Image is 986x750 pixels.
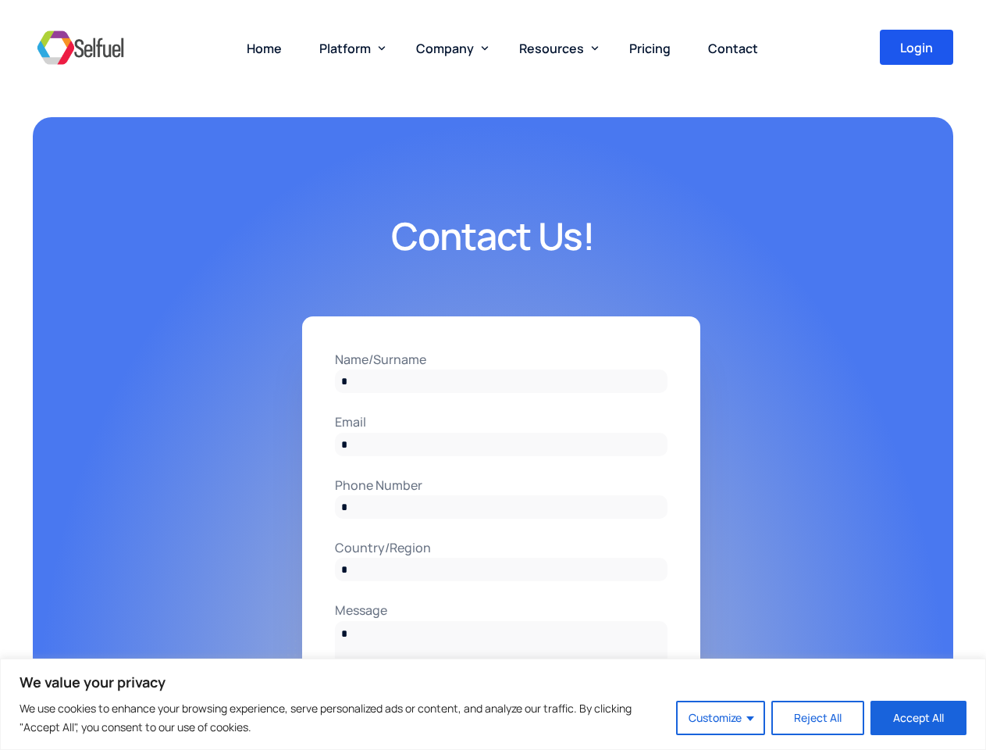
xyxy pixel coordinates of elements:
span: Pricing [629,40,671,57]
p: We value your privacy [20,673,966,691]
label: Phone Number [335,475,667,495]
span: Resources [519,40,584,57]
span: Contact [708,40,758,57]
label: Country/Region [335,537,667,558]
a: Login [880,30,953,65]
button: Accept All [870,701,966,735]
span: Company [416,40,474,57]
label: Message [335,600,667,620]
h2: Contact Us! [95,211,892,262]
span: Home [247,40,282,57]
label: Email [335,412,667,432]
p: We use cookies to enhance your browsing experience, serve personalized ads or content, and analyz... [20,699,664,737]
img: Selfuel - Democratizing Innovation [33,24,128,71]
label: Name/Surname [335,349,667,370]
span: Login [900,41,933,54]
span: Platform [319,40,371,57]
button: Customize [676,701,765,735]
button: Reject All [771,701,864,735]
iframe: Chat Widget [908,675,986,750]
